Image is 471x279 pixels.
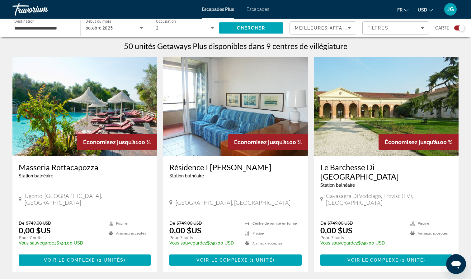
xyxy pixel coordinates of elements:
span: Carte [435,24,450,32]
span: Station balnéaire [320,183,355,188]
div: 100 % [379,134,459,150]
h1: 50 unités Getaways Plus disponibles dans 9 centres de villégiature [124,41,347,51]
span: Destination [14,19,35,23]
span: $749.00 USD [26,220,51,226]
button: Voir le complexe(2 unités) [19,254,151,266]
a: Masseria Rottacapozza [19,162,151,172]
img: Résidence I Boboli [163,57,308,156]
span: 1 unité [252,258,273,263]
span: Occupation [156,19,176,24]
div: 100 % [228,134,308,150]
button: Rechercher [219,22,284,34]
span: Piscine [116,222,128,226]
span: ( ) [95,258,125,263]
span: De [320,220,326,226]
span: 2 unités [99,258,124,263]
button: Menu utilisateur [442,3,459,16]
span: octobre 2025 [86,25,113,30]
span: $749.00 USD [327,220,353,226]
iframe: Bouton de lancement de la fenêtre de messagerie [446,254,466,274]
button: Voir le complexe(1 unité) [320,254,452,266]
div: 100 % [77,134,157,150]
button: Filtres [362,21,429,34]
button: Changer la langue [397,5,408,14]
span: Piscine [252,231,264,236]
span: Meilleures affaires [295,25,355,30]
a: Escapades Plus [202,7,234,12]
a: Escapades [247,7,269,12]
span: De [19,220,24,226]
span: Voir le complexe [347,258,399,263]
mat-select: Trier par [295,24,351,32]
span: Filtres [367,25,389,30]
span: Centre de remise en forme [252,222,297,226]
button: Voir le complexe(1 unité) [169,254,301,266]
span: 1 unité [402,258,423,263]
span: Piscine [418,222,429,226]
font: $749.00 USD [19,240,83,245]
span: Vous sauvegardez [320,240,358,245]
span: ( ) [248,258,275,263]
span: Économisez jusqu’à [83,139,135,145]
span: Chercher [237,25,265,30]
span: ( ) [398,258,425,263]
p: Pour 7 nuits [19,235,102,240]
span: JG [447,6,454,12]
a: Le Barchesse Di [GEOGRAPHIC_DATA] [320,162,452,181]
font: $749.00 USD [169,240,234,245]
span: Début du mois [86,19,111,24]
span: Voir le complexe [44,258,95,263]
span: 2 [156,25,158,30]
img: Masseria Rottacapozza [12,57,157,156]
span: Animaux acceptés [418,231,448,236]
span: Voir le complexe [196,258,248,263]
img: Le Barchesse Di Villa Corner [314,57,459,156]
p: Pour 7 nuits [320,235,404,240]
span: $749.00 USD [177,220,202,226]
span: Cavasagra di Vedelago, Trévise (TV), [GEOGRAPHIC_DATA] [326,192,452,206]
a: Résidence I [PERSON_NAME] [169,162,301,172]
span: Vous sauvegardez [169,240,207,245]
a: Travorium [12,1,75,17]
font: 0,00 $US [19,226,50,235]
span: Station balnéaire [169,173,204,178]
input: Sélectionnez la destination [14,25,72,32]
span: Économisez jusqu’à [234,139,286,145]
p: Pour 7 nuits [169,235,238,240]
span: Animaux acceptés [252,241,282,245]
span: Ugento, [GEOGRAPHIC_DATA], [GEOGRAPHIC_DATA] [25,192,151,206]
span: De [169,220,175,226]
font: 0,00 $US [320,226,352,235]
button: Changer de devise [418,5,433,14]
font: 0,00 $US [169,226,201,235]
span: Vous sauvegardez [19,240,56,245]
span: Animaux acceptés [116,231,146,236]
span: Fr [397,7,403,12]
span: Station balnéaire [19,173,53,178]
font: $749.00 USD [320,240,385,245]
span: Économisez jusqu’à [385,139,437,145]
span: [GEOGRAPHIC_DATA], [GEOGRAPHIC_DATA] [176,199,290,206]
span: USD [418,7,427,12]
